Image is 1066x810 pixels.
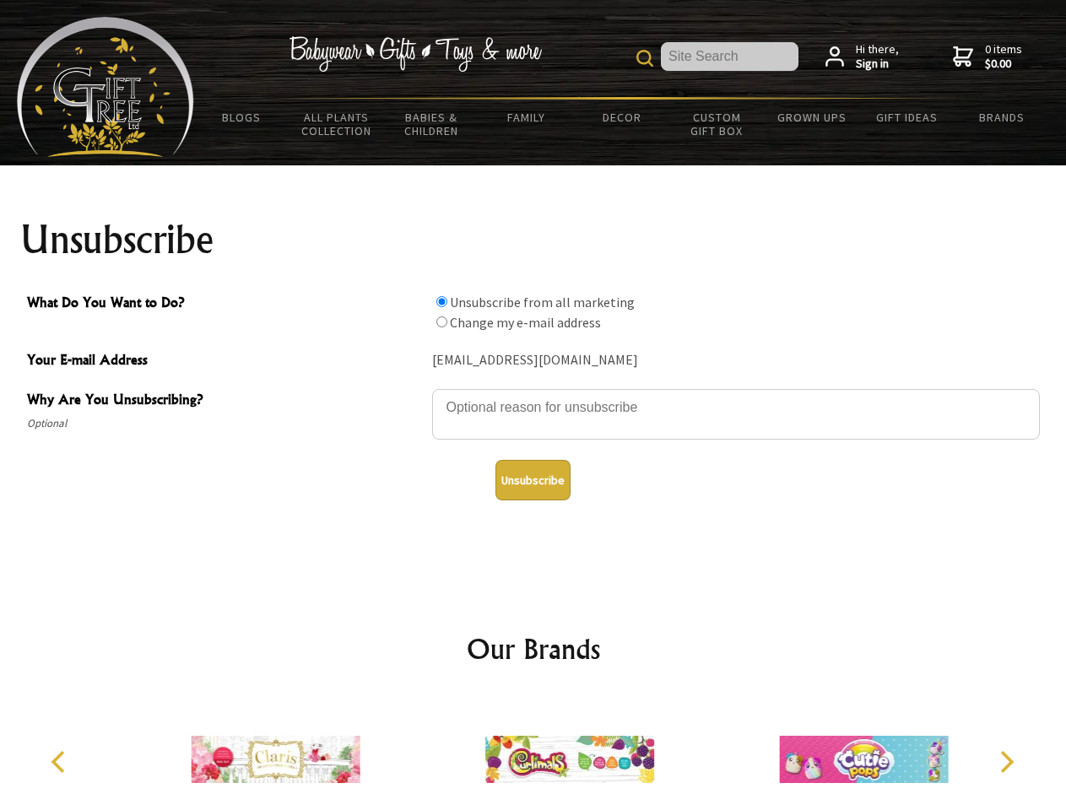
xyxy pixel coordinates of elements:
[289,100,385,148] a: All Plants Collection
[661,42,798,71] input: Site Search
[17,17,194,157] img: Babyware - Gifts - Toys and more...
[384,100,479,148] a: Babies & Children
[669,100,765,148] a: Custom Gift Box
[432,348,1040,374] div: [EMAIL_ADDRESS][DOMAIN_NAME]
[450,314,601,331] label: Change my e-mail address
[825,42,899,72] a: Hi there,Sign in
[479,100,575,135] a: Family
[985,57,1022,72] strong: $0.00
[859,100,955,135] a: Gift Ideas
[27,349,424,374] span: Your E-mail Address
[953,42,1022,72] a: 0 items$0.00
[636,50,653,67] img: product search
[34,629,1033,669] h2: Our Brands
[432,389,1040,440] textarea: Why Are You Unsubscribing?
[764,100,859,135] a: Grown Ups
[988,743,1025,780] button: Next
[495,460,571,500] button: Unsubscribe
[20,219,1047,260] h1: Unsubscribe
[574,100,669,135] a: Decor
[27,413,424,434] span: Optional
[436,296,447,307] input: What Do You Want to Do?
[856,57,899,72] strong: Sign in
[985,41,1022,72] span: 0 items
[856,42,899,72] span: Hi there,
[436,316,447,327] input: What Do You Want to Do?
[450,294,635,310] label: Unsubscribe from all marketing
[955,100,1050,135] a: Brands
[27,292,424,316] span: What Do You Want to Do?
[289,36,542,72] img: Babywear - Gifts - Toys & more
[42,743,79,780] button: Previous
[27,389,424,413] span: Why Are You Unsubscribing?
[194,100,289,135] a: BLOGS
